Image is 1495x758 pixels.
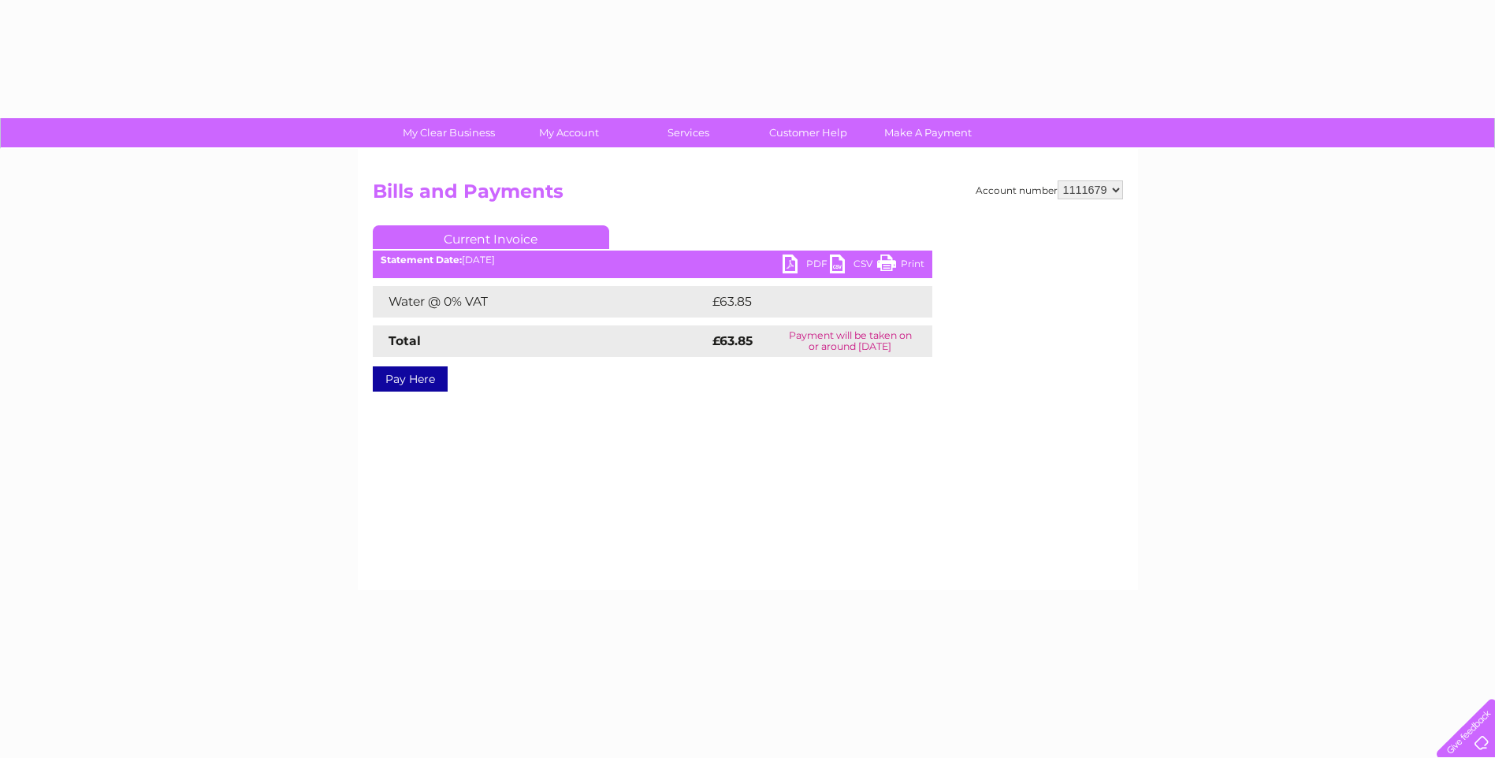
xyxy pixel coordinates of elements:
[384,118,514,147] a: My Clear Business
[373,180,1123,210] h2: Bills and Payments
[783,255,830,277] a: PDF
[504,118,634,147] a: My Account
[373,225,609,249] a: Current Invoice
[712,333,753,348] strong: £63.85
[768,325,932,357] td: Payment will be taken on or around [DATE]
[863,118,993,147] a: Make A Payment
[830,255,877,277] a: CSV
[389,333,421,348] strong: Total
[373,286,708,318] td: Water @ 0% VAT
[373,366,448,392] a: Pay Here
[976,180,1123,199] div: Account number
[877,255,924,277] a: Print
[623,118,753,147] a: Services
[708,286,900,318] td: £63.85
[743,118,873,147] a: Customer Help
[381,254,462,266] b: Statement Date:
[373,255,932,266] div: [DATE]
